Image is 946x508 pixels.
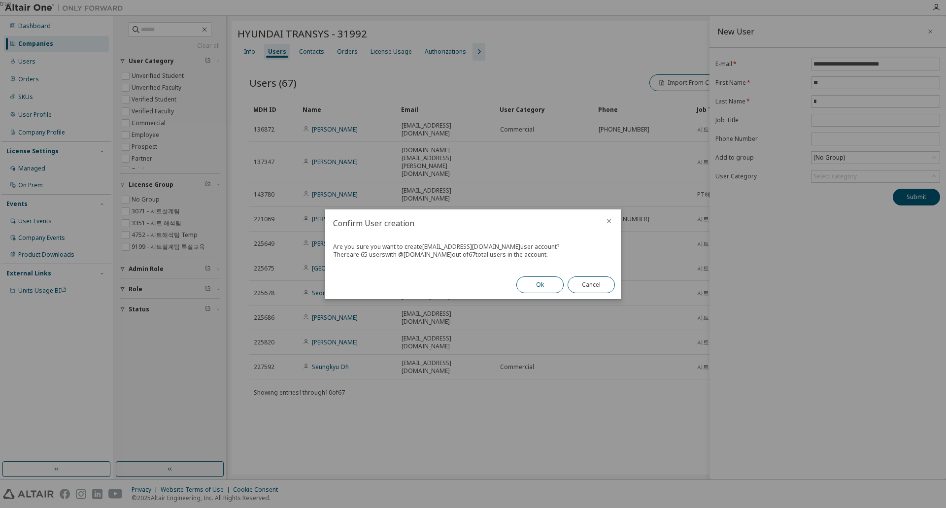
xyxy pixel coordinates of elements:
[333,251,613,259] div: There are 65 users with @ [DOMAIN_NAME] out of 67 total users in the account.
[605,217,613,225] button: close
[333,243,613,251] div: Are you sure you want to create [EMAIL_ADDRESS][DOMAIN_NAME] user account?
[568,276,615,293] button: Cancel
[516,276,564,293] button: Ok
[325,209,597,237] h2: Confirm User creation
